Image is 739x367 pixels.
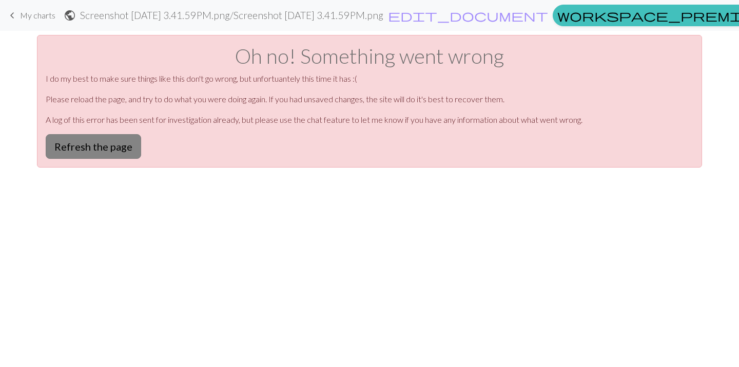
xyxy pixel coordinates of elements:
h1: Oh no! Something went wrong [46,44,693,68]
span: My charts [20,10,55,20]
a: My charts [6,7,55,24]
p: A log of this error has been sent for investigation already, but please use the chat feature to l... [46,114,693,126]
span: edit_document [388,8,548,23]
span: public [64,8,76,23]
h2: Screenshot [DATE] 3.41.59 PM.png / Screenshot [DATE] 3.41.59 PM.png [80,9,383,21]
span: keyboard_arrow_left [6,8,18,23]
p: I do my best to make sure things like this don't go wrong, but unfortuantely this time it has :( [46,72,693,85]
button: Refresh the page [46,134,141,159]
p: Please reload the page, and try to do what you were doing again. If you had unsaved changes, the ... [46,93,693,105]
